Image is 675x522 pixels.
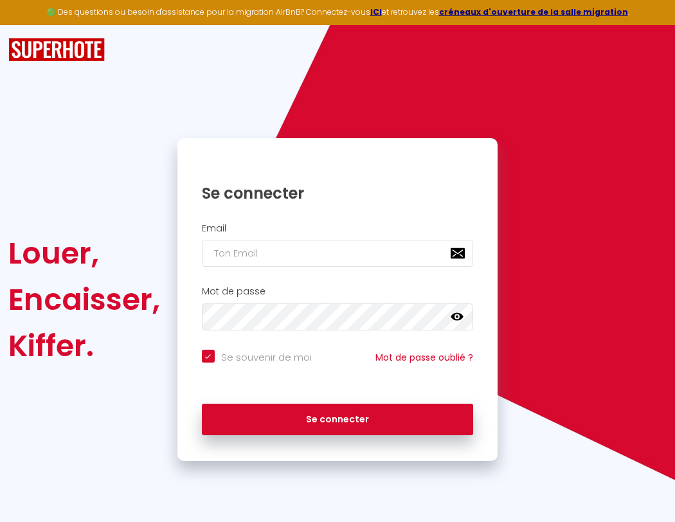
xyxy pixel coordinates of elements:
[8,38,105,62] img: SuperHote logo
[370,6,382,17] a: ICI
[202,286,474,297] h2: Mot de passe
[202,240,474,267] input: Ton Email
[8,276,160,323] div: Encaisser,
[8,323,160,369] div: Kiffer.
[375,351,473,364] a: Mot de passe oublié ?
[202,183,474,203] h1: Se connecter
[8,230,160,276] div: Louer,
[439,6,628,17] a: créneaux d'ouverture de la salle migration
[202,404,474,436] button: Se connecter
[202,223,474,234] h2: Email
